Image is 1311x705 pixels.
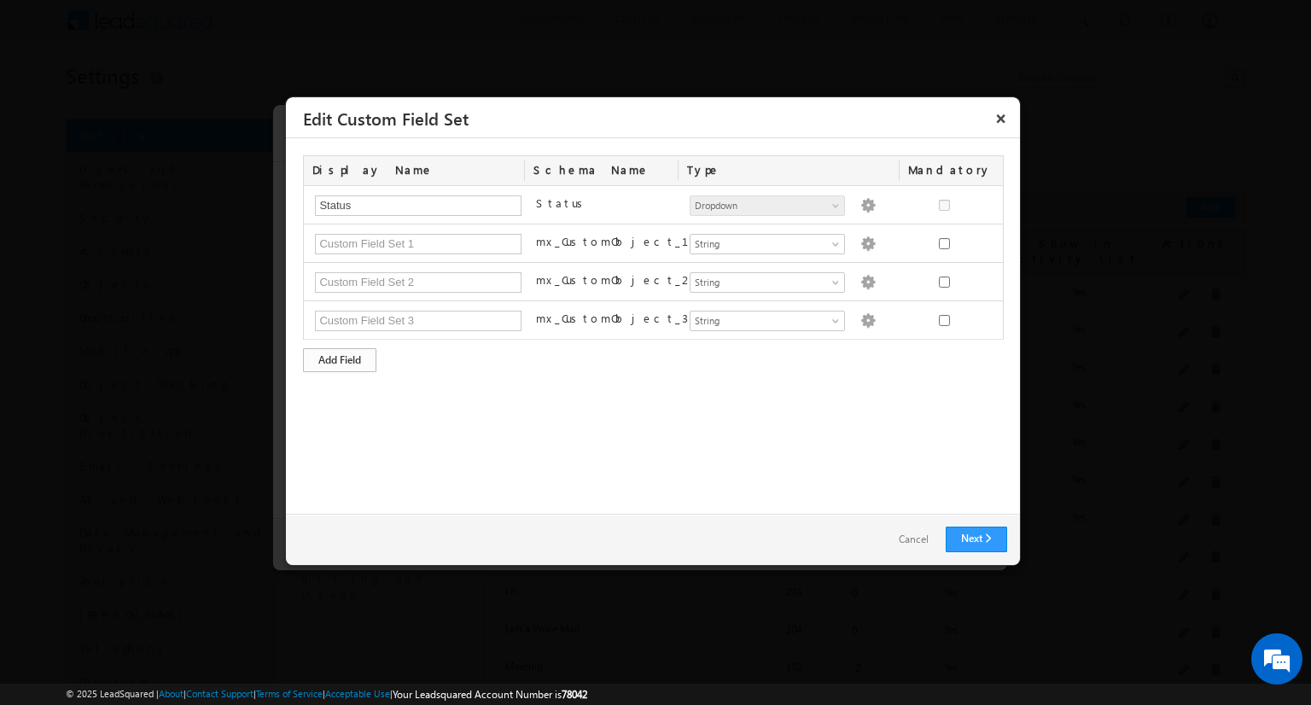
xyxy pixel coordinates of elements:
[315,272,521,293] input: Custom Field Set 2
[860,275,876,290] img: Populate Options
[690,311,845,331] a: String
[256,688,323,699] a: Terms of Service
[232,526,310,549] em: Start Chat
[303,103,1014,133] h3: Edit Custom Field Set
[946,527,1007,552] a: Next
[303,348,376,372] div: Add Field
[325,688,390,699] a: Acceptable Use
[525,156,679,185] div: Schema Name
[562,688,587,701] span: 78042
[900,156,983,185] div: Mandatory
[690,195,845,216] a: Dropdown
[690,313,830,329] span: String
[66,686,587,702] span: © 2025 LeadSquared | | | | |
[159,688,184,699] a: About
[315,311,521,331] input: Custom Field Set 3
[690,272,845,293] a: String
[315,234,521,254] input: Custom Field Set 1
[22,158,312,511] textarea: Type your message and hit 'Enter'
[304,156,525,185] div: Display Name
[536,272,694,288] label: mx_CustomObject_2
[860,313,876,329] img: Populate Options
[690,275,830,290] span: String
[690,198,830,213] span: Dropdown
[536,195,589,211] label: Status
[988,103,1015,133] button: ×
[690,236,830,252] span: String
[186,688,253,699] a: Contact Support
[393,688,587,701] span: Your Leadsquared Account Number is
[536,234,709,249] label: mx_CustomObject_1
[89,90,287,112] div: Chat with us now
[536,311,688,326] label: mx_CustomObject_3
[860,236,876,252] img: Populate Options
[679,156,900,185] div: Type
[690,234,845,254] a: String
[882,527,946,552] a: Cancel
[280,9,321,50] div: Minimize live chat window
[860,198,876,213] img: Populate Options
[29,90,72,112] img: d_60004797649_company_0_60004797649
